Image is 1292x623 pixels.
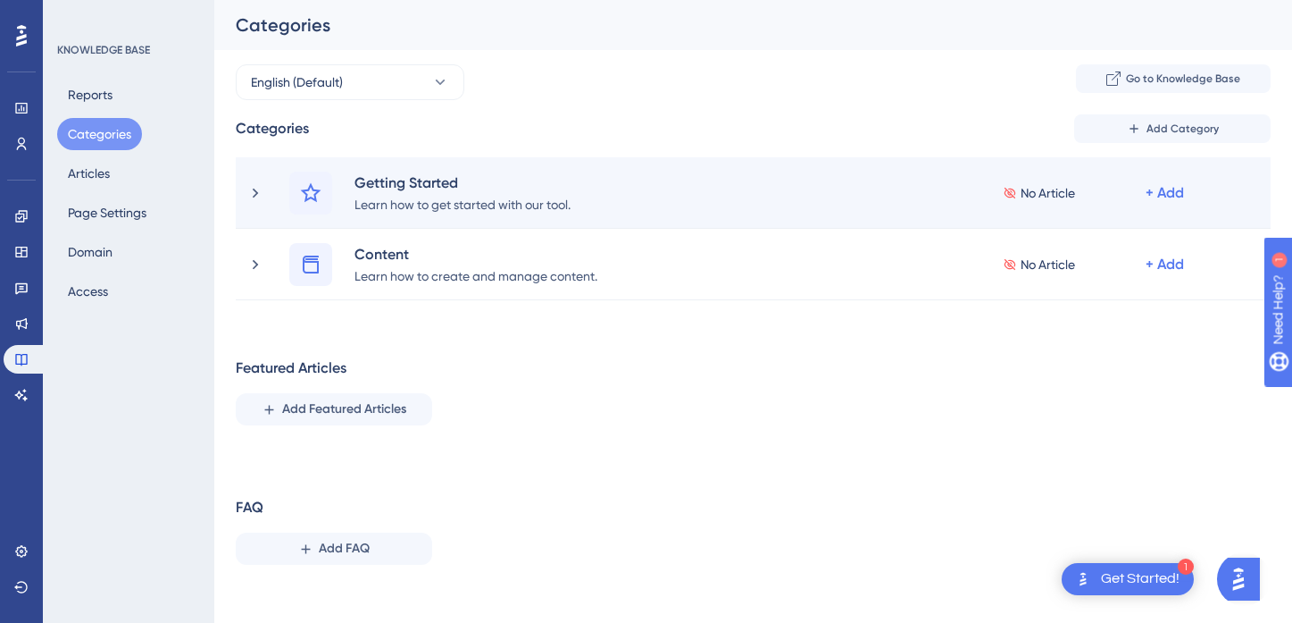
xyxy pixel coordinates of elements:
[57,157,121,189] button: Articles
[1074,114,1271,143] button: Add Category
[319,538,370,560] span: Add FAQ
[236,358,346,379] div: Featured Articles
[236,64,464,100] button: English (Default)
[354,265,598,286] div: Learn how to create and manage content.
[1146,182,1184,204] div: + Add
[251,72,343,93] span: English (Default)
[42,4,112,26] span: Need Help?
[1072,568,1094,590] img: launcher-image-alternative-text
[354,243,598,265] div: Content
[1101,569,1179,589] div: Get Started!
[282,399,406,420] span: Add Featured Articles
[57,79,123,111] button: Reports
[354,193,571,215] div: Learn how to get started with our tool.
[236,533,432,565] button: Add FAQ
[236,393,432,425] button: Add Featured Articles
[236,13,1226,38] div: Categories
[1217,552,1271,606] iframe: UserGuiding AI Assistant Launcher
[354,172,571,193] div: Getting Started
[1021,182,1075,204] span: No Article
[1146,122,1219,136] span: Add Category
[57,236,123,268] button: Domain
[1178,559,1194,575] div: 1
[236,118,309,139] div: Categories
[236,497,263,518] div: FAQ
[1062,563,1194,595] div: Open Get Started! checklist, remaining modules: 1
[124,9,129,23] div: 1
[1146,254,1184,275] div: + Add
[57,197,157,229] button: Page Settings
[1021,254,1075,275] span: No Article
[1126,72,1240,86] span: Go to Knowledge Base
[1076,64,1271,93] button: Go to Knowledge Base
[57,275,119,307] button: Access
[57,43,150,57] div: KNOWLEDGE BASE
[57,118,142,150] button: Categories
